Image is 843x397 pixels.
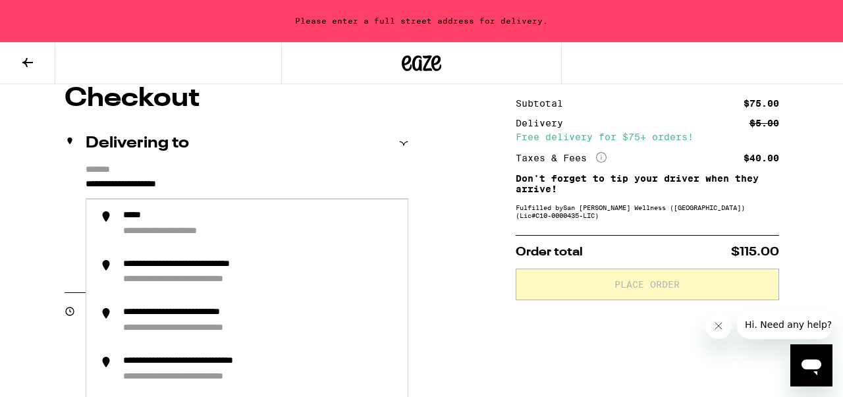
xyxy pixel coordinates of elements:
h2: Delivering to [86,136,189,151]
div: Delivery [516,119,572,128]
span: Order total [516,246,583,258]
span: Place Order [614,280,680,289]
div: $5.00 [749,119,779,128]
iframe: Message from company [737,310,832,339]
div: Taxes & Fees [516,152,607,164]
iframe: Close message [705,313,732,339]
p: Don't forget to tip your driver when they arrive! [516,173,779,194]
h1: Checkout [65,86,408,112]
div: Free delivery for $75+ orders! [516,132,779,142]
div: $75.00 [744,99,779,108]
div: Subtotal [516,99,572,108]
span: $115.00 [731,246,779,258]
div: Fulfilled by San [PERSON_NAME] Wellness ([GEOGRAPHIC_DATA]) (Lic# C10-0000435-LIC ) [516,203,779,219]
div: $40.00 [744,153,779,163]
iframe: Button to launch messaging window [790,344,832,386]
button: Place Order [516,269,779,300]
